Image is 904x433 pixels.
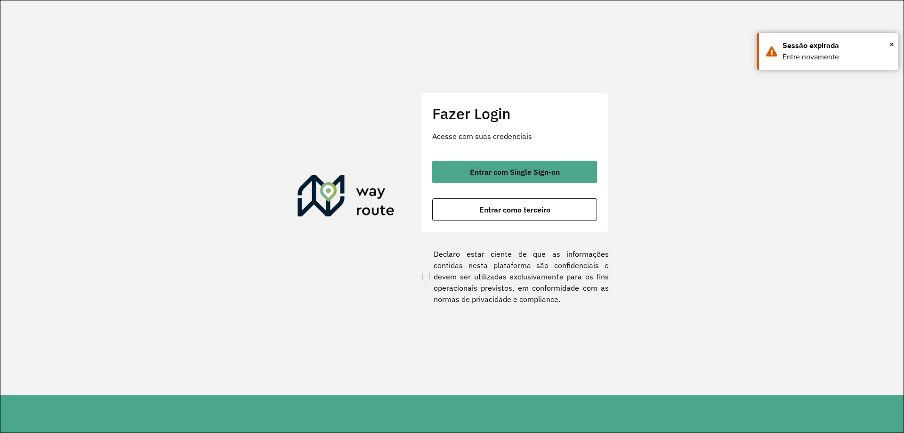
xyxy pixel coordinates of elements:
h2: Fazer Login [432,105,597,123]
div: Entre novamente [783,51,891,63]
label: Declaro estar ciente de que as informações contidas nesta plataforma são confidenciais e devem se... [420,248,609,305]
span: Entrar com Single Sign-on [470,168,560,176]
div: Sessão expirada [783,40,891,51]
button: Close [889,37,894,51]
button: button [432,198,597,221]
img: Roteirizador AmbevTech [298,175,395,221]
button: button [432,161,597,183]
span: Entrar como terceiro [479,206,550,213]
span: × [889,37,894,51]
p: Acesse com suas credenciais [432,131,597,142]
